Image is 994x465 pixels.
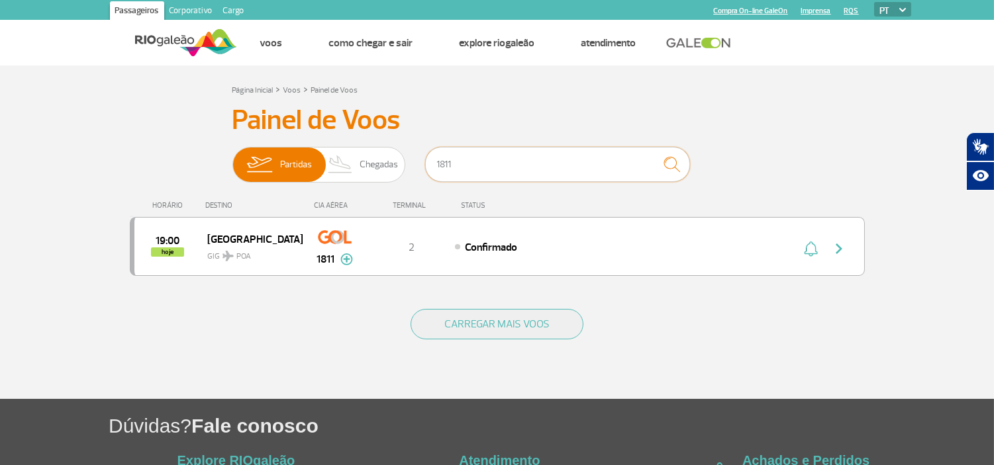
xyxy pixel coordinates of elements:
[207,243,292,263] span: GIG
[425,147,690,182] input: Voo, cidade ou cia aérea
[411,309,583,339] button: CARREGAR MAIS VOOS
[831,241,847,257] img: seta-direita-painel-voo.svg
[311,85,358,95] a: Painel de Voos
[966,132,994,190] div: Plugin de acessibilidade da Hand Talk.
[329,36,413,50] a: Como chegar e sair
[232,85,273,95] a: Página Inicial
[238,148,280,182] img: slider-embarque
[283,85,301,95] a: Voos
[317,251,335,267] span: 1811
[304,81,309,97] a: >
[454,201,562,210] div: STATUS
[164,1,218,22] a: Corporativo
[110,1,164,22] a: Passageiros
[801,7,831,15] a: Imprensa
[134,201,206,210] div: HORÁRIO
[321,148,360,182] img: slider-desembarque
[368,201,454,210] div: TERMINAL
[360,148,398,182] span: Chegadas
[207,230,292,247] span: [GEOGRAPHIC_DATA]
[714,7,788,15] a: Compra On-line GaleOn
[409,241,415,254] span: 2
[156,236,179,245] span: 2025-08-28 19:00:00
[581,36,636,50] a: Atendimento
[340,253,353,265] img: mais-info-painel-voo.svg
[218,1,250,22] a: Cargo
[260,36,283,50] a: Voos
[205,201,302,210] div: DESTINO
[460,36,535,50] a: Explore RIOgaleão
[223,251,234,261] img: destiny_airplane.svg
[232,104,762,137] h3: Painel de Voos
[151,247,184,257] span: hoje
[191,415,319,437] span: Fale conosco
[109,412,994,439] h1: Dúvidas?
[966,132,994,161] button: Abrir tradutor de língua de sinais.
[302,201,368,210] div: CIA AÉREA
[844,7,859,15] a: RQS
[465,241,517,254] span: Confirmado
[804,241,818,257] img: sino-painel-voo.svg
[236,251,251,263] span: POA
[966,161,994,190] button: Abrir recursos assistivos.
[276,81,281,97] a: >
[280,148,312,182] span: Partidas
